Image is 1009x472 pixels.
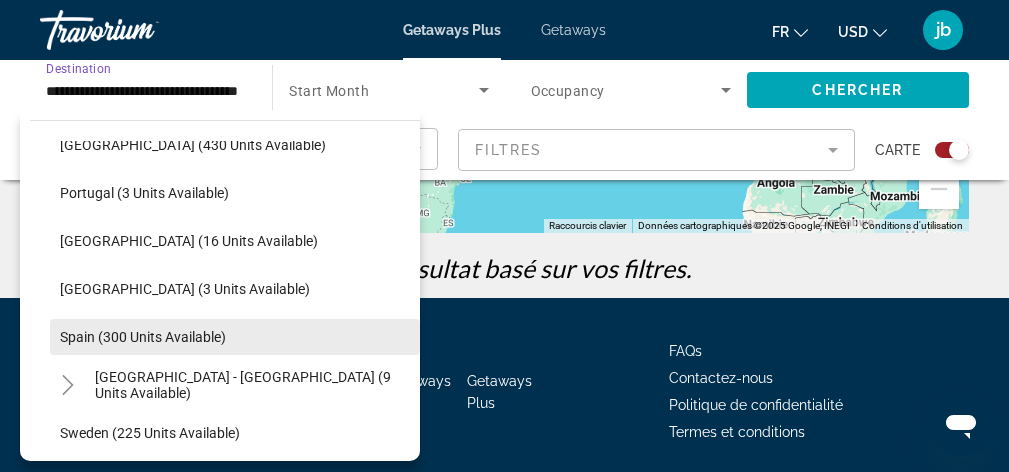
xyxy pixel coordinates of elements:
button: Zoom arrière [919,169,959,209]
span: Chercher [812,82,903,98]
a: Conditions d'utilisation (s'ouvre dans un nouvel onglet) [862,220,963,231]
button: [GEOGRAPHIC_DATA] (430 units available) [50,127,420,163]
button: [GEOGRAPHIC_DATA] - [GEOGRAPHIC_DATA] (9 units available) [85,367,420,403]
iframe: Bouton de lancement de la fenêtre de messagerie [929,392,993,456]
button: User Menu [917,9,969,51]
button: Change currency [838,17,887,46]
span: Carte [875,136,920,164]
a: Travorium [40,4,240,56]
span: [GEOGRAPHIC_DATA] - [GEOGRAPHIC_DATA] (9 units available) [95,369,410,401]
span: fr [772,24,789,40]
mat-select: Sort by [57,137,421,161]
button: [GEOGRAPHIC_DATA] (3 units available) [50,271,420,307]
button: Toggle Spain - Canary Islands (9 units available) [50,368,85,403]
span: jb [936,20,951,40]
span: Sweden (225 units available) [60,425,240,441]
a: Politique de confidentialité [669,397,843,413]
span: Portugal (3 units available) [60,185,229,201]
span: [GEOGRAPHIC_DATA] (16 units available) [60,233,318,249]
span: Spain (300 units available) [60,329,226,345]
span: [GEOGRAPHIC_DATA] (430 units available) [60,137,326,153]
a: FAQs [669,343,702,359]
span: Start Month [289,83,369,99]
span: [GEOGRAPHIC_DATA] (3 units available) [60,281,310,297]
button: Change language [772,17,808,46]
a: Getaways [541,22,606,38]
button: Raccourcis clavier [549,219,626,233]
p: Aucun résultat basé sur vos filtres. [30,253,979,283]
a: Contactez-nous [669,370,773,386]
span: Occupancy [531,83,605,99]
a: Termes et conditions [669,424,805,440]
button: Spain (300 units available) [50,319,420,355]
button: Portugal (3 units available) [50,175,420,211]
a: Getaways Plus [467,373,532,411]
button: Filter [458,128,856,172]
a: Getaways Plus [403,22,501,38]
button: [GEOGRAPHIC_DATA] (16 units available) [50,223,420,259]
button: Sweden (225 units available) [50,415,420,451]
span: Destination [46,61,111,75]
span: USD [838,24,868,40]
button: Chercher [747,72,969,108]
span: Données cartographiques ©2025 Google, INEGI [638,220,850,231]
